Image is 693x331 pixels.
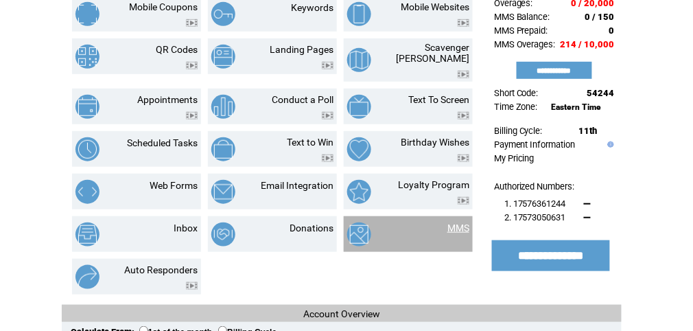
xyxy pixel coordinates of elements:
[287,137,333,148] a: Text to Win
[494,153,535,163] a: My Pricing
[458,197,469,205] img: video.png
[186,282,198,290] img: video.png
[504,212,566,222] span: 2. 17573050631
[270,44,333,55] a: Landing Pages
[150,180,198,191] a: Web Forms
[261,180,333,191] a: Email Integration
[347,137,371,161] img: birthday-wishes.png
[401,137,469,148] a: Birthday Wishes
[291,2,333,13] a: Keywords
[211,45,235,69] img: landing-pages.png
[211,2,235,26] img: keywords.png
[75,265,99,289] img: auto-responders.png
[494,139,576,150] a: Payment Information
[322,62,333,69] img: video.png
[494,12,550,22] span: MMS Balance:
[124,264,198,275] a: Auto Responders
[609,25,615,36] span: 0
[75,137,99,161] img: scheduled-tasks.png
[458,19,469,27] img: video.png
[401,1,469,12] a: Mobile Websites
[458,112,469,119] img: video.png
[347,222,371,247] img: mms.png
[579,126,598,136] span: 11th
[494,25,548,36] span: MMS Prepaid:
[552,102,602,112] span: Eastern Time
[458,71,469,78] img: video.png
[504,198,566,209] span: 1. 17576361244
[272,94,333,105] a: Conduct a Poll
[587,88,615,98] span: 54244
[129,1,198,12] a: Mobile Coupons
[127,137,198,148] a: Scheduled Tasks
[347,180,371,204] img: loyalty-program.png
[398,179,469,190] a: Loyalty Program
[211,180,235,204] img: email-integration.png
[290,222,333,233] a: Donations
[347,95,371,119] img: text-to-screen.png
[447,222,469,233] a: MMS
[186,112,198,119] img: video.png
[561,39,615,49] span: 214 / 10,000
[494,181,575,192] span: Authorized Numbers:
[75,180,99,204] img: web-forms.png
[604,141,614,148] img: help.gif
[396,42,469,64] a: Scavenger [PERSON_NAME]
[174,222,198,233] a: Inbox
[408,94,469,105] a: Text To Screen
[156,44,198,55] a: QR Codes
[75,95,99,119] img: appointments.png
[494,88,539,98] span: Short Code:
[458,155,469,162] img: video.png
[137,94,198,105] a: Appointments
[186,62,198,69] img: video.png
[585,12,615,22] span: 0 / 150
[186,19,198,27] img: video.png
[75,45,99,69] img: qr-codes.png
[322,112,333,119] img: video.png
[494,126,543,136] span: Billing Cycle:
[211,222,235,247] img: donations.png
[75,222,99,247] img: inbox.png
[322,155,333,162] img: video.png
[211,95,235,119] img: conduct-a-poll.png
[303,308,380,319] span: Account Overview
[494,102,538,112] span: Time Zone:
[494,39,556,49] span: MMS Overages:
[347,48,371,72] img: scavenger-hunt.png
[75,2,99,26] img: mobile-coupons.png
[347,2,371,26] img: mobile-websites.png
[211,137,235,161] img: text-to-win.png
